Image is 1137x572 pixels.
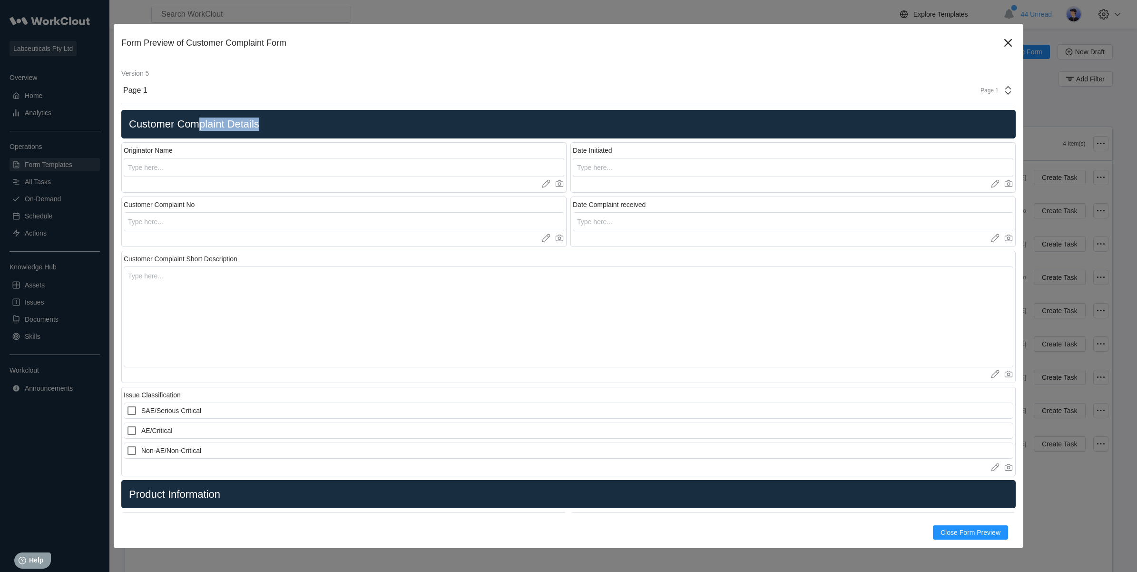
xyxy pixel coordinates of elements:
div: Originator Name [124,147,173,154]
span: Close Form Preview [941,529,1000,536]
div: Issue Classification [124,391,181,399]
button: Close Form Preview [933,525,1008,540]
div: Date Complaint received [573,201,646,208]
label: SAE/Serious Critical [124,403,1013,419]
div: Date Initiated [573,147,612,154]
div: Version 5 [121,69,1016,77]
div: Customer Complaint No [124,201,195,208]
input: Type here... [124,158,564,177]
input: Type here... [573,212,1013,231]
div: Page 1 [975,87,999,94]
div: Customer Complaint Short Description [124,255,237,263]
h2: Customer Complaint Details [125,118,1012,131]
div: Form Preview of Customer Complaint Form [121,38,1000,48]
label: Non-AE/Non-Critical [124,443,1013,459]
label: AE/Critical [124,423,1013,439]
h2: Product Information [125,488,1012,501]
input: Type here... [573,158,1013,177]
div: Page 1 [123,86,147,95]
input: Type here... [124,212,564,231]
